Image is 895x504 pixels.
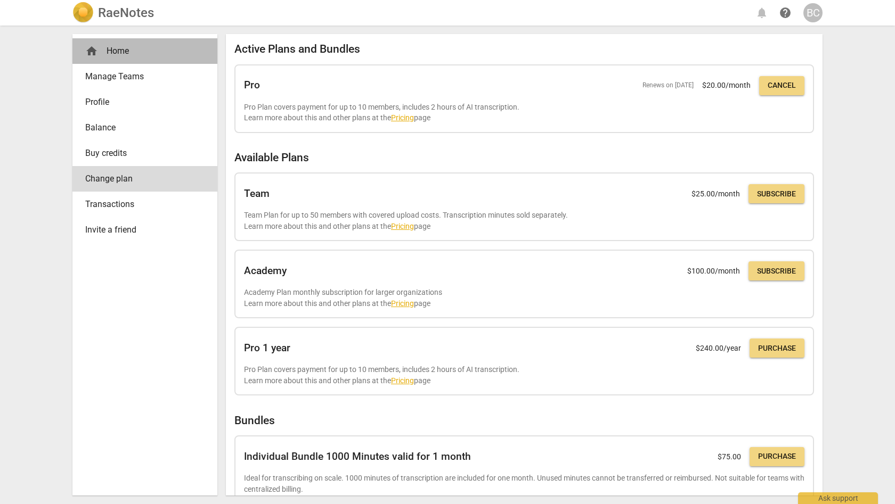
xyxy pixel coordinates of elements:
span: Renews on [DATE] [642,81,694,90]
img: Logo [72,2,94,23]
a: LogoRaeNotes [72,2,154,23]
span: home [85,45,98,57]
span: Purchase [758,451,796,462]
span: Subscribe [757,189,796,200]
h2: Individual Bundle 1000 Minutes valid for 1 month [244,451,471,462]
div: Ask support [798,492,878,504]
h2: Active Plans and Bundles [234,43,814,56]
span: Change plan [85,172,196,185]
h2: Bundles [234,414,814,427]
p: $ 100.00 /month [687,266,740,277]
button: BC [803,3,823,22]
h2: Academy [244,265,287,277]
button: Purchase [750,338,804,358]
button: Subscribe [748,261,804,280]
a: Help [776,3,795,22]
a: Pricing [391,113,414,122]
h2: Pro [244,79,260,91]
button: Cancel [759,76,804,95]
a: Profile [72,89,217,115]
a: Transactions [72,192,217,217]
a: Pricing [391,299,414,308]
p: Ideal for transcribing on scale. 1000 minutes of transcription are included for one month. Unused... [244,473,804,494]
span: help [779,6,792,19]
div: Home [72,38,217,64]
button: Purchase [750,447,804,466]
a: Pricing [391,222,414,230]
div: Home [85,45,196,57]
span: Profile [85,96,196,109]
a: Change plan [72,166,217,192]
a: Balance [72,115,217,141]
span: Cancel [768,80,796,91]
h2: Available Plans [234,151,814,164]
p: $ 20.00 /month [702,80,751,91]
span: Balance [85,121,196,134]
p: Pro Plan covers payment for up to 10 members, includes 2 hours of AI transcription. Learn more ab... [244,102,804,123]
p: Pro Plan covers payment for up to 10 members, includes 2 hours of AI transcription. Learn more ab... [244,364,804,386]
a: Invite a friend [72,217,217,243]
span: Subscribe [757,266,796,277]
p: Team Plan for up to 50 members with covered upload costs. Transcription minutes sold separately. ... [244,210,804,232]
span: Purchase [758,343,796,354]
p: $ 25.00 /month [691,188,740,200]
button: Subscribe [748,184,804,203]
span: Manage Teams [85,70,196,83]
p: Academy Plan monthly subscription for larger organizations Learn more about this and other plans ... [244,287,804,309]
span: Buy credits [85,147,196,160]
h2: Team [244,188,270,200]
a: Buy credits [72,141,217,166]
h2: RaeNotes [98,5,154,20]
span: Invite a friend [85,224,196,236]
h2: Pro 1 year [244,342,290,354]
a: Pricing [391,376,414,385]
p: $ 75.00 [718,451,741,462]
p: $ 240.00 /year [696,343,741,354]
a: Manage Teams [72,64,217,89]
span: Transactions [85,198,196,211]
